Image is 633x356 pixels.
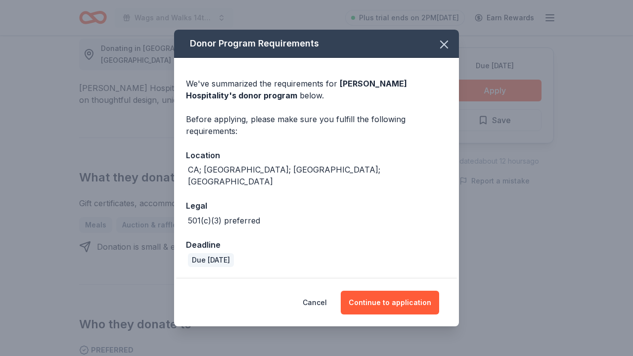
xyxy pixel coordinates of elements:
div: 501(c)(3) preferred [188,215,260,226]
button: Cancel [303,291,327,314]
button: Continue to application [341,291,439,314]
div: Location [186,149,447,162]
div: CA; [GEOGRAPHIC_DATA]; [GEOGRAPHIC_DATA]; [GEOGRAPHIC_DATA] [188,164,447,187]
div: We've summarized the requirements for below. [186,78,447,101]
div: Deadline [186,238,447,251]
div: Before applying, please make sure you fulfill the following requirements: [186,113,447,137]
div: Due [DATE] [188,253,234,267]
div: Legal [186,199,447,212]
div: Donor Program Requirements [174,30,459,58]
